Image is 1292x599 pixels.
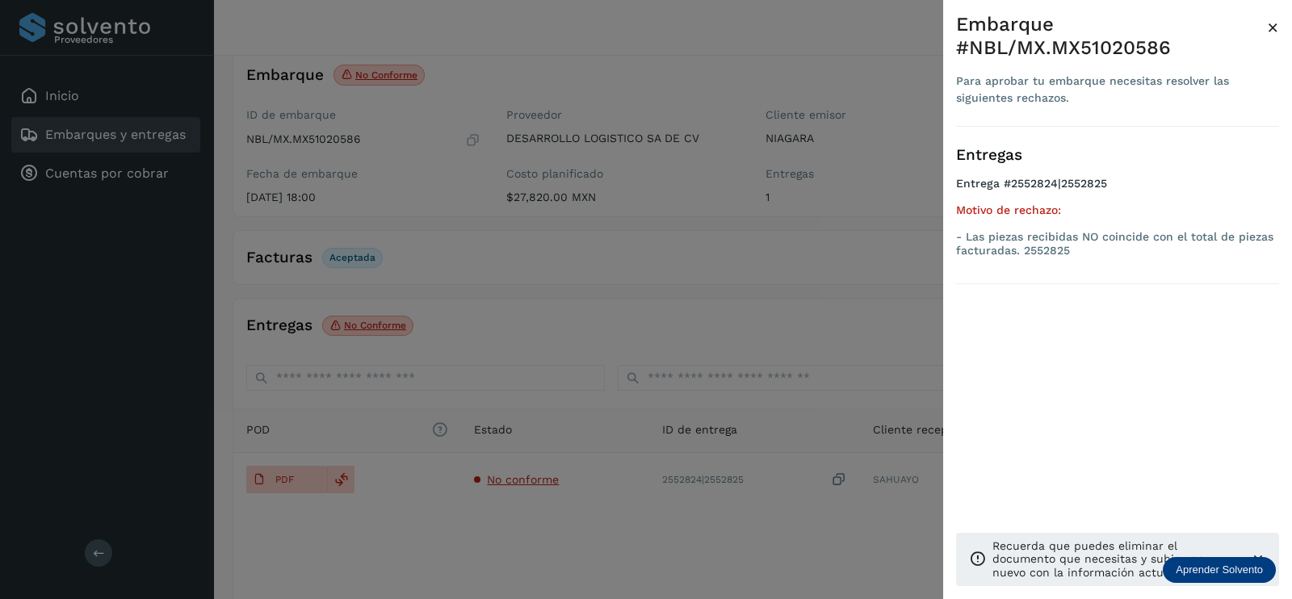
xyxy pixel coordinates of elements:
[956,203,1279,217] h5: Motivo de rechazo:
[956,177,1279,203] h4: Entrega #2552824|2552825
[992,539,1237,580] p: Recuerda que puedes eliminar el documento que necesitas y subir uno nuevo con la información actu...
[956,230,1279,258] p: - Las piezas recibidas NO coincide con el total de piezas facturadas. 2552825
[956,13,1267,60] div: Embarque #NBL/MX.MX51020586
[956,146,1279,165] h3: Entregas
[1267,13,1279,42] button: Close
[1267,16,1279,39] span: ×
[1163,557,1276,583] div: Aprender Solvento
[956,73,1267,107] div: Para aprobar tu embarque necesitas resolver las siguientes rechazos.
[1176,563,1263,576] p: Aprender Solvento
